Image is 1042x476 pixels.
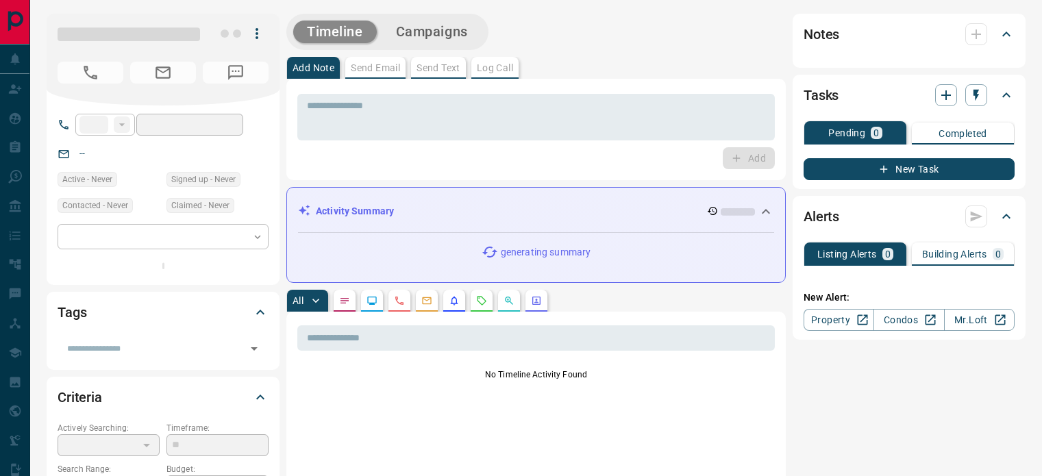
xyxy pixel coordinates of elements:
[58,386,102,408] h2: Criteria
[476,295,487,306] svg: Requests
[804,290,1015,305] p: New Alert:
[828,128,865,138] p: Pending
[58,381,269,414] div: Criteria
[293,63,334,73] p: Add Note
[939,129,987,138] p: Completed
[171,173,236,186] span: Signed up - Never
[873,309,944,331] a: Condos
[922,249,987,259] p: Building Alerts
[804,84,839,106] h2: Tasks
[804,18,1015,51] div: Notes
[130,62,196,84] span: No Email
[298,199,774,224] div: Activity Summary
[995,249,1001,259] p: 0
[62,199,128,212] span: Contacted - Never
[449,295,460,306] svg: Listing Alerts
[885,249,891,259] p: 0
[394,295,405,306] svg: Calls
[804,158,1015,180] button: New Task
[504,295,514,306] svg: Opportunities
[817,249,877,259] p: Listing Alerts
[339,295,350,306] svg: Notes
[804,23,839,45] h2: Notes
[804,200,1015,233] div: Alerts
[62,173,112,186] span: Active - Never
[79,148,85,159] a: --
[804,205,839,227] h2: Alerts
[58,463,160,475] p: Search Range:
[58,296,269,329] div: Tags
[367,295,377,306] svg: Lead Browsing Activity
[804,79,1015,112] div: Tasks
[316,204,394,218] p: Activity Summary
[58,422,160,434] p: Actively Searching:
[166,463,269,475] p: Budget:
[58,301,86,323] h2: Tags
[421,295,432,306] svg: Emails
[944,309,1015,331] a: Mr.Loft
[873,128,879,138] p: 0
[501,245,591,260] p: generating summary
[293,21,377,43] button: Timeline
[804,309,874,331] a: Property
[297,368,775,381] p: No Timeline Activity Found
[203,62,269,84] span: No Number
[293,296,303,305] p: All
[171,199,230,212] span: Claimed - Never
[382,21,482,43] button: Campaigns
[245,339,264,358] button: Open
[531,295,542,306] svg: Agent Actions
[166,422,269,434] p: Timeframe:
[58,62,123,84] span: No Number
